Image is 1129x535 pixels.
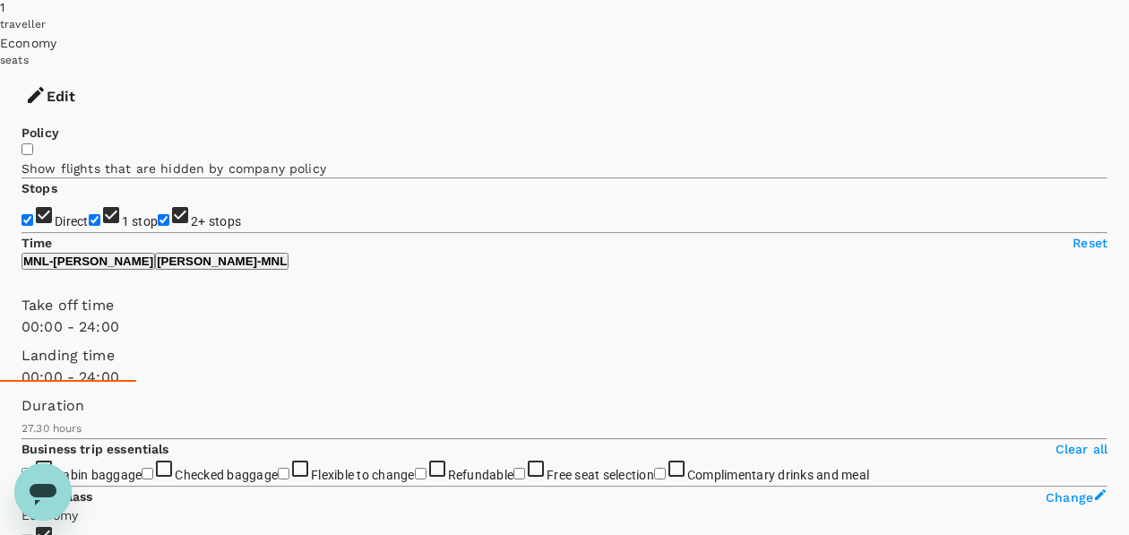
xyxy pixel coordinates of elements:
strong: Business trip essentials [22,442,169,456]
span: 00:00 - 24:00 [22,368,119,385]
span: 2+ stops [191,214,241,229]
input: Free seat selection [513,468,525,479]
input: Flexible to change [278,468,289,479]
span: 00:00 - 24:00 [22,318,119,335]
p: Duration [22,395,1107,417]
span: Flexible to change [311,468,415,482]
p: Policy [22,124,1107,142]
span: 27.30 hours [22,422,82,435]
span: Refundable [448,468,514,482]
p: MNL - [PERSON_NAME] [23,255,153,268]
input: Complimentary drinks and meal [654,468,666,479]
input: 1 stop [89,214,100,226]
span: Change [1046,490,1093,505]
input: Cabin baggage [22,468,33,479]
span: Checked baggage [175,468,278,482]
p: Landing time [22,345,1107,367]
input: 2+ stops [158,214,169,226]
p: [PERSON_NAME] - MNL [157,255,287,268]
input: Checked baggage [142,468,153,479]
p: Economy [22,506,1107,524]
iframe: Button to launch messaging window [14,463,72,521]
p: Reset [1073,234,1107,252]
input: Direct [22,214,33,226]
p: Time [22,234,53,252]
p: Clear all [1056,440,1107,458]
span: Cabin baggage [55,468,142,482]
p: Show flights that are hidden by company policy [22,160,1107,177]
p: Take off time [22,295,1107,316]
span: Free seat selection [547,468,654,482]
span: Complimentary drinks and meal [687,468,869,482]
input: Refundable [415,468,427,479]
span: Direct [55,214,89,229]
span: 1 stop [122,214,159,229]
strong: Stops [22,181,57,195]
